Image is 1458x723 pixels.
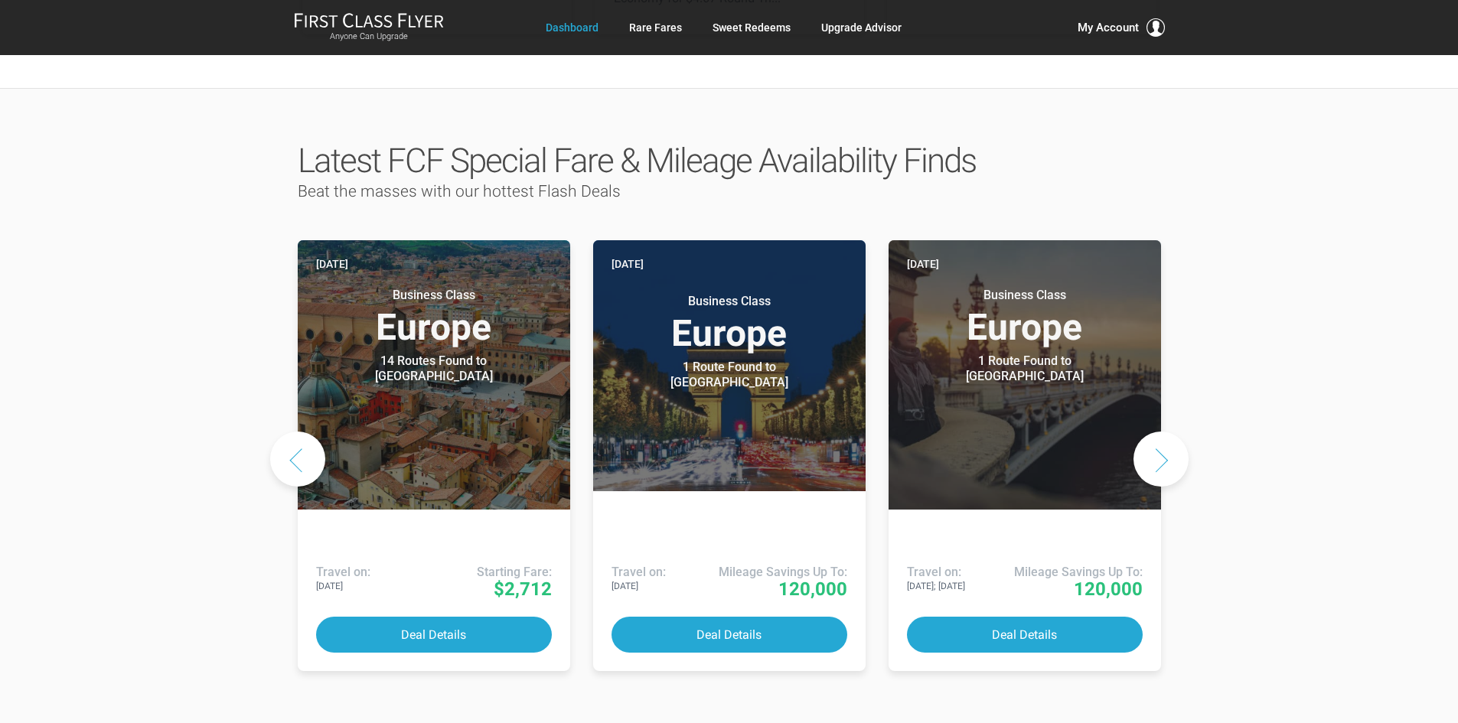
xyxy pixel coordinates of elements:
[294,31,444,42] small: Anyone Can Upgrade
[298,240,570,671] a: [DATE] Business ClassEurope 14 Routes Found to [GEOGRAPHIC_DATA] Airlines offering special fares:...
[929,353,1120,384] div: 1 Route Found to [GEOGRAPHIC_DATA]
[316,288,552,346] h3: Europe
[907,256,939,272] time: [DATE]
[821,14,902,41] a: Upgrade Advisor
[270,432,325,487] button: Previous slide
[298,141,976,181] span: Latest FCF Special Fare & Mileage Availability Finds
[338,353,530,384] div: 14 Routes Found to [GEOGRAPHIC_DATA]
[889,240,1161,671] a: [DATE] Business ClassEurope 1 Route Found to [GEOGRAPHIC_DATA] Use These Miles / Points: Travel o...
[907,288,1143,346] h3: Europe
[316,617,552,653] button: Deal Details
[294,12,444,43] a: First Class FlyerAnyone Can Upgrade
[629,14,682,41] a: Rare Fares
[298,182,621,200] span: Beat the masses with our hottest Flash Deals
[612,617,847,653] button: Deal Details
[907,617,1143,653] button: Deal Details
[612,294,847,352] h3: Europe
[1078,18,1139,37] span: My Account
[593,240,866,671] a: [DATE] Business ClassEurope 1 Route Found to [GEOGRAPHIC_DATA] Use These Miles / Points: Travel o...
[1133,432,1189,487] button: Next slide
[612,256,644,272] time: [DATE]
[1078,18,1165,37] button: My Account
[546,14,599,41] a: Dashboard
[929,288,1120,303] small: Business Class
[713,14,791,41] a: Sweet Redeems
[316,256,348,272] time: [DATE]
[338,288,530,303] small: Business Class
[634,360,825,390] div: 1 Route Found to [GEOGRAPHIC_DATA]
[294,12,444,28] img: First Class Flyer
[634,294,825,309] small: Business Class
